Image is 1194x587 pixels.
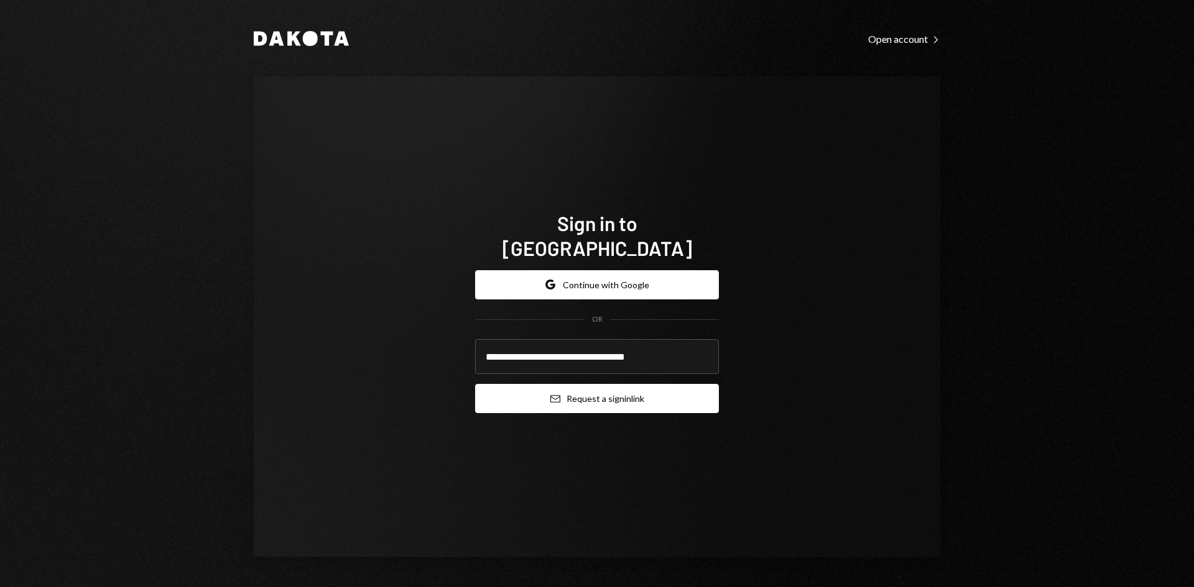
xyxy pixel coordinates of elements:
[868,32,940,45] a: Open account
[475,270,719,299] button: Continue with Google
[475,384,719,413] button: Request a signinlink
[868,33,940,45] div: Open account
[475,211,719,260] h1: Sign in to [GEOGRAPHIC_DATA]
[592,314,603,325] div: OR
